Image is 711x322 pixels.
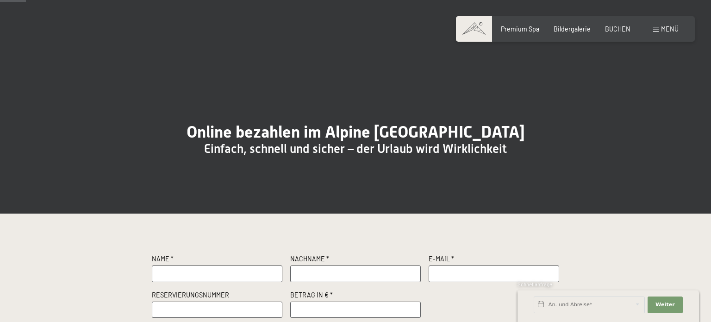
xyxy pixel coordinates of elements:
[429,254,559,265] label: E-Mail *
[152,254,282,265] label: Name *
[518,281,552,287] span: Schnellanfrage
[204,142,507,156] span: Einfach, schnell und sicher – der Urlaub wird Wirklichkeit
[554,25,591,33] a: Bildergalerie
[655,301,675,309] span: Weiter
[661,25,679,33] span: Menü
[187,122,525,141] span: Online bezahlen im Alpine [GEOGRAPHIC_DATA]
[152,290,282,302] label: Reservierungsnummer
[290,290,421,302] label: Betrag in € *
[290,254,421,265] label: Nachname *
[648,297,683,313] button: Weiter
[501,25,539,33] a: Premium Spa
[605,25,630,33] a: BUCHEN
